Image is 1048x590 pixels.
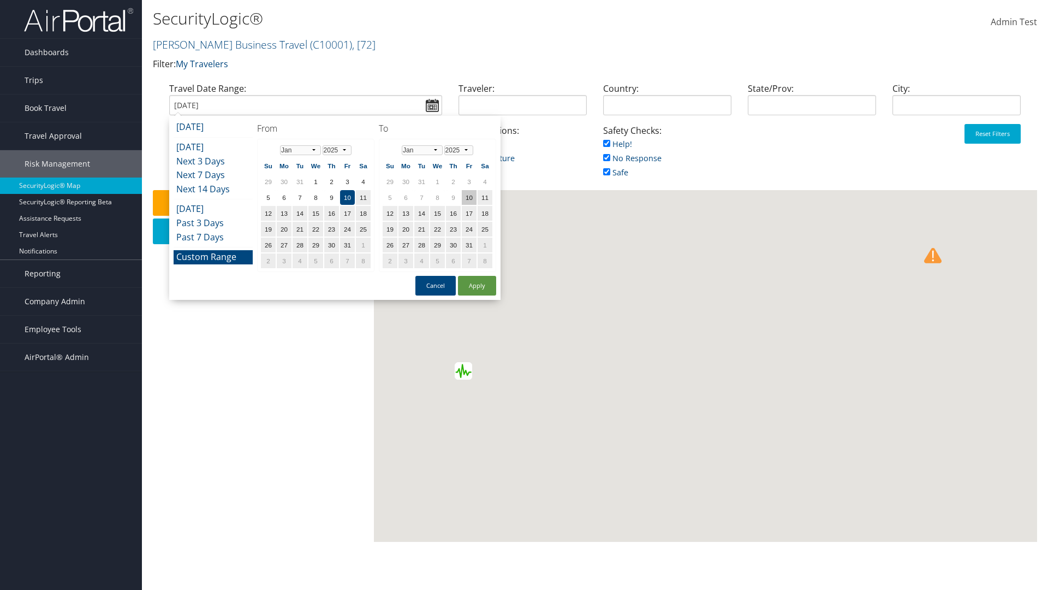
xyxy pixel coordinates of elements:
td: 20 [398,222,413,237]
td: 8 [356,253,371,268]
li: Past 7 Days [174,231,253,245]
span: Reporting [25,260,61,287]
span: Dashboards [25,39,69,66]
td: 28 [414,238,429,252]
td: 26 [261,238,276,252]
td: 3 [340,174,355,189]
td: 2 [261,253,276,268]
div: Traveler: [450,82,595,124]
li: Next 14 Days [174,182,253,197]
div: Air/Hotel/Rail: [161,124,306,166]
td: 5 [430,253,445,268]
td: 12 [383,206,397,221]
span: Book Travel [25,95,67,122]
li: [DATE] [174,202,253,216]
td: 22 [308,222,323,237]
th: Fr [462,158,477,173]
th: We [308,158,323,173]
td: 29 [261,174,276,189]
th: Mo [398,158,413,173]
a: [PERSON_NAME] Business Travel [153,37,376,52]
td: 2 [446,174,461,189]
button: Cancel [415,276,456,296]
td: 15 [430,206,445,221]
td: 30 [324,238,339,252]
h1: SecurityLogic® [153,7,742,30]
td: 30 [398,174,413,189]
td: 11 [356,190,371,205]
td: 31 [340,238,355,252]
h4: From [257,122,374,134]
td: 3 [462,174,477,189]
th: Tu [293,158,307,173]
td: 27 [277,238,291,252]
th: We [430,158,445,173]
td: 3 [277,253,291,268]
th: Sa [356,158,371,173]
th: Su [261,158,276,173]
td: 14 [293,206,307,221]
td: 16 [324,206,339,221]
td: 4 [356,174,371,189]
td: 23 [324,222,339,237]
a: Safe [603,167,628,178]
td: 8 [308,190,323,205]
td: 20 [277,222,291,237]
li: Next 3 Days [174,155,253,169]
td: 24 [462,222,477,237]
td: 2 [324,174,339,189]
td: 10 [340,190,355,205]
td: 18 [356,206,371,221]
td: 29 [383,174,397,189]
button: Download Report [153,219,368,244]
a: Help! [603,139,632,149]
td: 9 [324,190,339,205]
div: State/Prov: [740,82,884,124]
span: Trips [25,67,43,94]
button: Reset Filters [964,124,1021,144]
span: Admin Test [991,16,1037,28]
td: 29 [308,238,323,252]
td: 5 [261,190,276,205]
td: 11 [478,190,492,205]
td: 31 [293,174,307,189]
td: 9 [446,190,461,205]
td: 18 [478,206,492,221]
td: 7 [462,253,477,268]
td: 28 [293,238,307,252]
td: 15 [308,206,323,221]
th: Mo [277,158,291,173]
img: airportal-logo.png [24,7,133,33]
td: 3 [398,253,413,268]
td: 2 [383,253,397,268]
td: 19 [261,222,276,237]
th: Th [324,158,339,173]
h4: To [379,122,496,134]
span: Risk Management [25,150,90,178]
td: 1 [308,174,323,189]
td: 4 [293,253,307,268]
th: Su [383,158,397,173]
span: Company Admin [25,288,85,315]
li: [DATE] [174,120,253,134]
td: 5 [383,190,397,205]
td: 8 [478,253,492,268]
th: Tu [414,158,429,173]
span: ( C10001 ) [310,37,352,52]
td: 19 [383,222,397,237]
td: 23 [446,222,461,237]
button: Safety Check [153,190,368,216]
td: 1 [356,238,371,252]
td: 7 [340,253,355,268]
p: Filter: [153,57,742,72]
div: Travel Date Range: [161,82,450,124]
td: 17 [340,206,355,221]
li: Past 3 Days [174,216,253,231]
td: 30 [446,238,461,252]
div: 0 Travelers [153,249,374,269]
td: 10 [462,190,477,205]
th: Sa [478,158,492,173]
td: 6 [446,253,461,268]
td: 25 [356,222,371,237]
td: 12 [261,206,276,221]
